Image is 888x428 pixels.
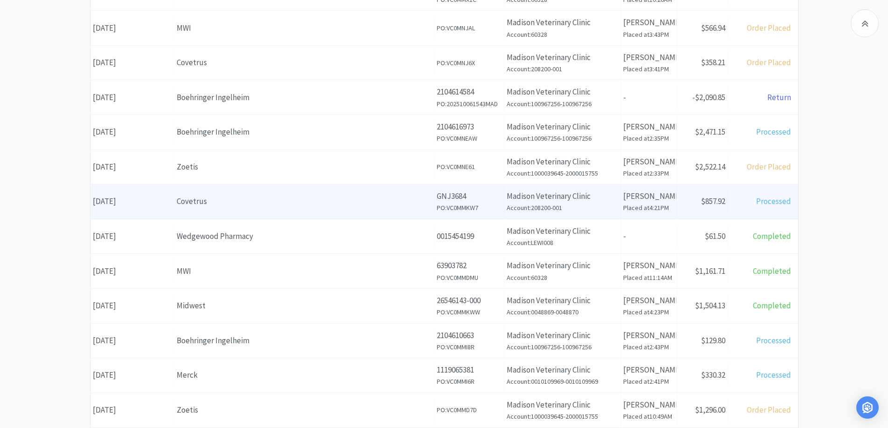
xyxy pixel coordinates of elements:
[623,411,674,421] h6: Placed at 10:49AM
[701,370,725,380] span: $330.32
[437,162,502,172] h6: PO: VC0MNE61
[747,405,791,415] span: Order Placed
[177,334,432,347] div: Boehringer Ingelheim
[437,272,502,283] h6: PO: VC0MMDMU
[437,121,502,133] p: 2104616973
[507,51,618,64] p: Madison Veterinary Clinic
[90,51,174,75] div: [DATE]
[177,299,432,312] div: Midwest
[623,133,674,143] h6: Placed at 2:35PM
[507,133,618,143] h6: Account: 100967256-100967256
[177,195,432,208] div: Covetrus
[177,369,432,381] div: Merck
[695,300,725,311] span: $1,504.13
[90,224,174,248] div: [DATE]
[177,56,432,69] div: Covetrus
[507,225,618,238] p: Madison Veterinary Clinic
[90,259,174,283] div: [DATE]
[695,127,725,137] span: $2,471.15
[756,196,791,206] span: Processed
[507,190,618,203] p: Madison Veterinary Clinic
[177,404,432,416] div: Zoetis
[623,230,674,243] p: -
[507,272,618,283] h6: Account: 60328
[623,399,674,411] p: [PERSON_NAME]
[177,126,432,138] div: Boehringer Ingelheim
[507,99,618,109] h6: Account: 100967256-100967256
[756,127,791,137] span: Processed
[623,121,674,133] p: [PERSON_NAME]
[177,22,432,34] div: MWI
[90,16,174,40] div: [DATE]
[90,120,174,144] div: [DATE]
[705,231,725,241] span: $61.50
[756,335,791,346] span: Processed
[507,259,618,272] p: Madison Veterinary Clinic
[623,376,674,387] h6: Placed at 2:41PM
[437,99,502,109] h6: PO: 202510061543MAD
[437,307,502,317] h6: PO: VC0MMKWW
[623,329,674,342] p: [PERSON_NAME]
[623,168,674,178] h6: Placed at 2:33PM
[507,168,618,178] h6: Account: 1000039645-2000015755
[507,364,618,376] p: Madison Veterinary Clinic
[623,342,674,352] h6: Placed at 2:43PM
[623,307,674,317] h6: Placed at 4:23PM
[90,294,174,318] div: [DATE]
[177,265,432,278] div: MWI
[756,370,791,380] span: Processed
[437,364,502,376] p: 1119065381
[437,86,502,98] p: 2104614584
[753,231,791,241] span: Completed
[507,16,618,29] p: Madison Veterinary Clinic
[437,376,502,387] h6: PO: VC0MMI6R
[701,335,725,346] span: $129.80
[437,230,502,243] p: 0015454199
[623,294,674,307] p: [PERSON_NAME]
[437,259,502,272] p: 63903782
[437,405,502,415] h6: PO: VC0MMD7D
[623,259,674,272] p: [PERSON_NAME]
[90,190,174,213] div: [DATE]
[90,363,174,387] div: [DATE]
[623,29,674,40] h6: Placed at 3:43PM
[437,342,502,352] h6: PO: VC0MMI8R
[507,64,618,74] h6: Account: 208200-001
[507,307,618,317] h6: Account: 0048869-0048870
[90,155,174,179] div: [DATE]
[623,156,674,168] p: [PERSON_NAME]
[753,300,791,311] span: Completed
[747,162,791,172] span: Order Placed
[90,329,174,353] div: [DATE]
[753,266,791,276] span: Completed
[507,399,618,411] p: Madison Veterinary Clinic
[437,203,502,213] h6: PO: VC0MMKW7
[507,376,618,387] h6: Account: 0010109969-0010109969
[747,23,791,33] span: Order Placed
[90,398,174,422] div: [DATE]
[507,329,618,342] p: Madison Veterinary Clinic
[747,57,791,68] span: Order Placed
[623,203,674,213] h6: Placed at 4:21PM
[437,23,502,33] h6: PO: VC0MNJAL
[507,86,618,98] p: Madison Veterinary Clinic
[437,58,502,68] h6: PO: VC0MNJ6X
[695,162,725,172] span: $2,522.14
[177,161,432,173] div: Zoetis
[695,266,725,276] span: $1,161.71
[90,86,174,109] div: [DATE]
[695,405,725,415] span: $1,296.00
[507,294,618,307] p: Madison Veterinary Clinic
[507,29,618,40] h6: Account: 60328
[623,91,674,104] p: -
[507,121,618,133] p: Madison Veterinary Clinic
[767,92,791,102] span: Return
[437,133,502,143] h6: PO: VC0MNEAW
[623,16,674,29] p: [PERSON_NAME]
[856,396,879,419] div: Open Intercom Messenger
[623,51,674,64] p: [PERSON_NAME]
[177,91,432,104] div: Boehringer Ingelheim
[701,23,725,33] span: $566.94
[507,203,618,213] h6: Account: 208200-001
[623,64,674,74] h6: Placed at 3:41PM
